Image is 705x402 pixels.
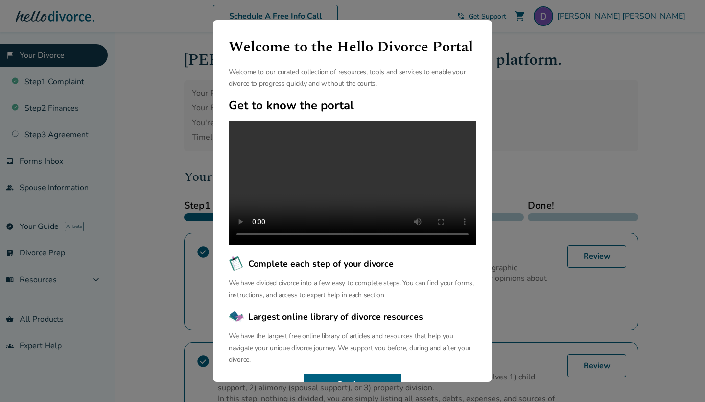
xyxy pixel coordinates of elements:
[229,256,244,272] img: Complete each step of your divorce
[229,277,476,301] p: We have divided divorce into a few easy to complete steps. You can find your forms, instructions,...
[229,330,476,366] p: We have the largest free online library of articles and resources that help you navigate your uni...
[229,66,476,90] p: Welcome to our curated collection of resources, tools and services to enable your divorce to prog...
[229,36,476,58] h1: Welcome to the Hello Divorce Portal
[248,257,394,270] span: Complete each step of your divorce
[656,355,705,402] iframe: Chat Widget
[248,310,423,323] span: Largest online library of divorce resources
[229,309,244,325] img: Largest online library of divorce resources
[304,374,401,395] button: Continue
[229,98,476,113] h2: Get to know the portal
